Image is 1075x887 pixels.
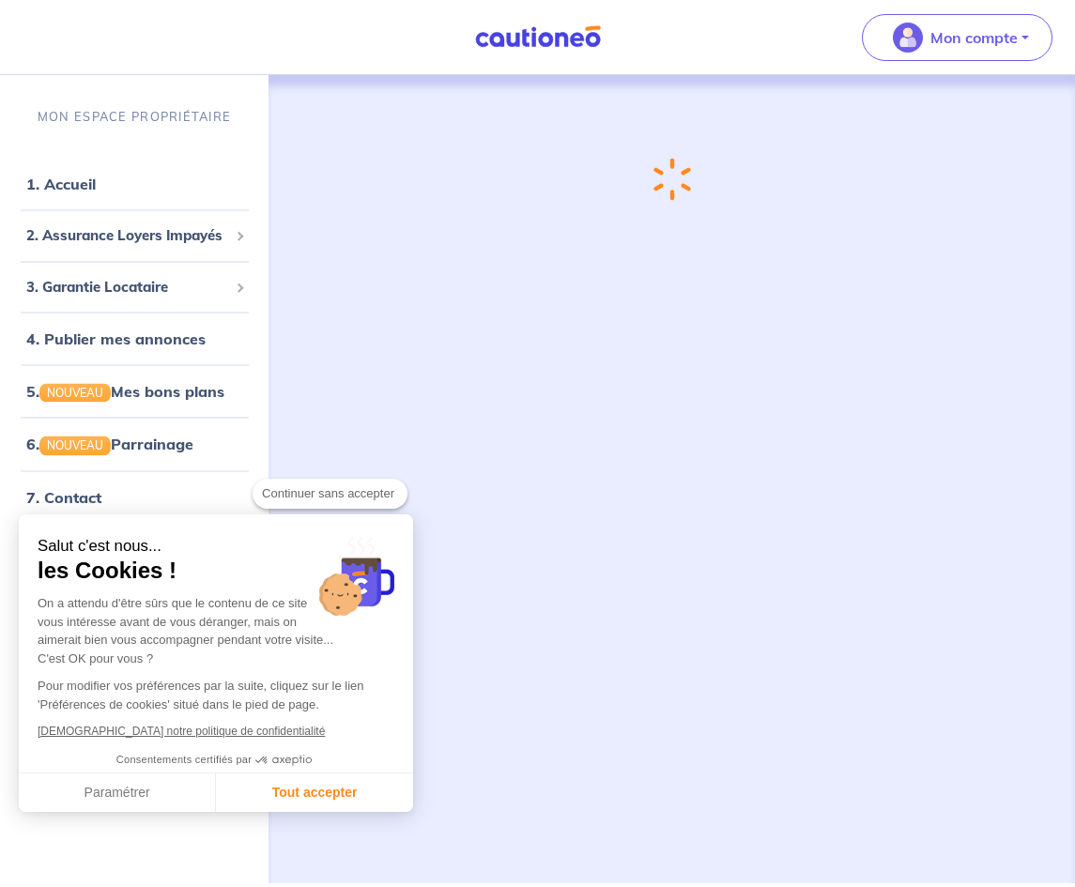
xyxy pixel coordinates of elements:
[8,425,261,463] div: 6.NOUVEAUParrainage
[38,677,394,713] p: Pour modifier vos préférences par la suite, cliquez sur le lien 'Préférences de cookies' situé da...
[8,530,261,568] div: 8. Mes informations
[38,108,231,126] p: MON ESPACE PROPRIÉTAIRE
[8,373,261,410] div: 5.NOUVEAUMes bons plans
[8,583,261,620] div: 9. Mes factures
[19,773,216,813] button: Paramétrer
[8,268,261,305] div: 3. Garantie Locataire
[26,225,228,247] span: 2. Assurance Loyers Impayés
[8,320,261,358] div: 4. Publier mes annonces
[653,158,691,201] img: loading-spinner
[216,773,413,813] button: Tout accepter
[26,382,224,401] a: 5.NOUVEAUMes bons plans
[862,14,1052,61] button: illu_account_valid_menu.svgMon compte
[255,732,312,788] svg: Axeptio
[26,329,206,348] a: 4. Publier mes annonces
[38,725,325,738] a: [DEMOGRAPHIC_DATA] notre politique de confidentialité
[26,487,101,506] a: 7. Contact
[930,26,1018,49] p: Mon compte
[893,23,923,53] img: illu_account_valid_menu.svg
[26,175,96,193] a: 1. Accueil
[107,748,325,772] button: Consentements certifiés par
[38,594,394,667] div: On a attendu d'être sûrs que le contenu de ce site vous intéresse avant de vous déranger, mais on...
[468,25,608,49] img: Cautioneo
[26,276,228,298] span: 3. Garantie Locataire
[253,479,407,509] button: Continuer sans accepter
[26,435,193,453] a: 6.NOUVEAUParrainage
[262,484,398,503] span: Continuer sans accepter
[116,755,252,765] span: Consentements certifiés par
[8,478,261,515] div: 7. Contact
[8,218,261,254] div: 2. Assurance Loyers Impayés
[38,557,394,585] span: les Cookies !
[38,537,394,557] small: Salut c'est nous...
[8,165,261,203] div: 1. Accueil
